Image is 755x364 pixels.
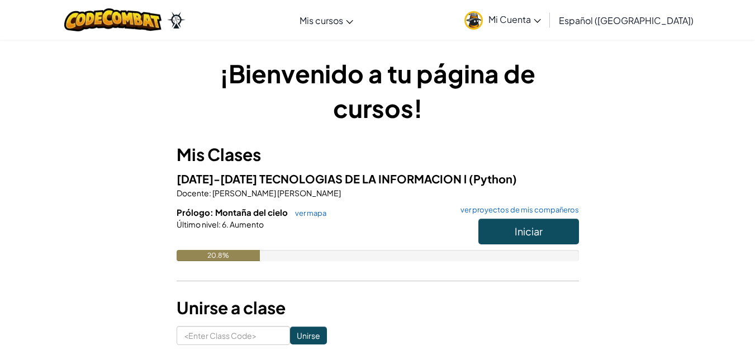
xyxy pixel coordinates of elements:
[229,219,264,229] span: Aumento
[294,5,359,35] a: Mis cursos
[559,15,694,26] span: Español ([GEOGRAPHIC_DATA])
[177,172,469,186] span: [DATE]-[DATE] TECNOLOGIAS DE LA INFORMACION l
[553,5,699,35] a: Español ([GEOGRAPHIC_DATA])
[515,225,543,238] span: Iniciar
[177,188,209,198] span: Docente
[219,219,221,229] span: :
[177,207,289,218] span: Prólogo: Montaña del cielo
[64,8,162,31] img: CodeCombat logo
[455,206,579,214] a: ver proyectos de mis compañeros
[209,188,211,198] span: :
[459,2,547,37] a: Mi Cuenta
[211,188,341,198] span: [PERSON_NAME] [PERSON_NAME]
[177,142,579,167] h3: Mis Clases
[300,15,343,26] span: Mis cursos
[488,13,541,25] span: Mi Cuenta
[177,219,219,229] span: Último nivel
[177,56,579,125] h1: ¡Bienvenido a tu página de cursos!
[167,12,185,29] img: Ozaria
[478,219,579,244] button: Iniciar
[177,250,260,261] div: 20.8%
[221,219,229,229] span: 6.
[177,326,290,345] input: <Enter Class Code>
[177,295,579,320] h3: Unirse a clase
[464,11,483,30] img: avatar
[289,209,326,218] a: ver mapa
[469,172,517,186] span: (Python)
[290,327,327,344] input: Unirse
